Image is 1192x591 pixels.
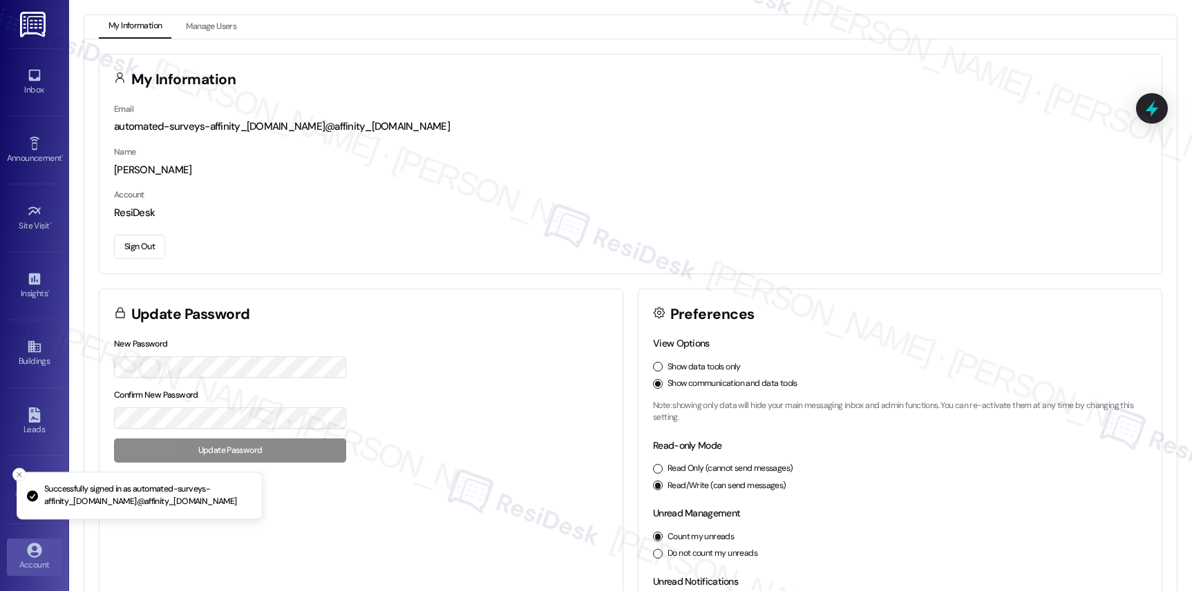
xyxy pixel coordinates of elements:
[653,575,738,588] label: Unread Notifications
[62,151,64,161] span: •
[48,287,50,296] span: •
[12,467,26,481] button: Close toast
[114,389,198,400] label: Confirm New Password
[114,146,136,157] label: Name
[7,64,62,101] a: Inbox
[668,361,741,374] label: Show data tools only
[131,307,250,322] h3: Update Password
[114,104,133,115] label: Email
[668,463,793,475] label: Read Only (cannot send messages)
[653,400,1147,424] p: Note: showing only data will hide your main messaging inbox and admin functions. You can re-activ...
[668,548,757,560] label: Do not count my unreads
[7,403,62,440] a: Leads
[653,507,740,519] label: Unread Management
[44,483,251,507] p: Successfully signed in as automated-surveys-affinity_[DOMAIN_NAME]@affinity_[DOMAIN_NAME]
[99,15,171,39] button: My Information
[668,531,734,543] label: Count my unreads
[7,200,62,237] a: Site Visit •
[176,15,246,39] button: Manage Users
[50,219,52,229] span: •
[114,235,165,259] button: Sign Out
[653,337,710,349] label: View Options
[114,119,1147,134] div: automated-surveys-affinity_[DOMAIN_NAME]@affinity_[DOMAIN_NAME]
[114,206,1147,220] div: ResiDesk
[653,439,721,452] label: Read-only Mode
[7,471,62,508] a: Templates •
[670,307,755,322] h3: Preferences
[114,163,1147,177] div: [PERSON_NAME]
[668,480,786,492] label: Read/Write (can send messages)
[668,378,797,390] label: Show communication and data tools
[114,338,168,349] label: New Password
[131,72,236,87] h3: My Information
[7,267,62,304] a: Insights •
[20,12,48,37] img: ResiDesk Logo
[7,539,62,576] a: Account
[7,335,62,372] a: Buildings
[114,189,144,200] label: Account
